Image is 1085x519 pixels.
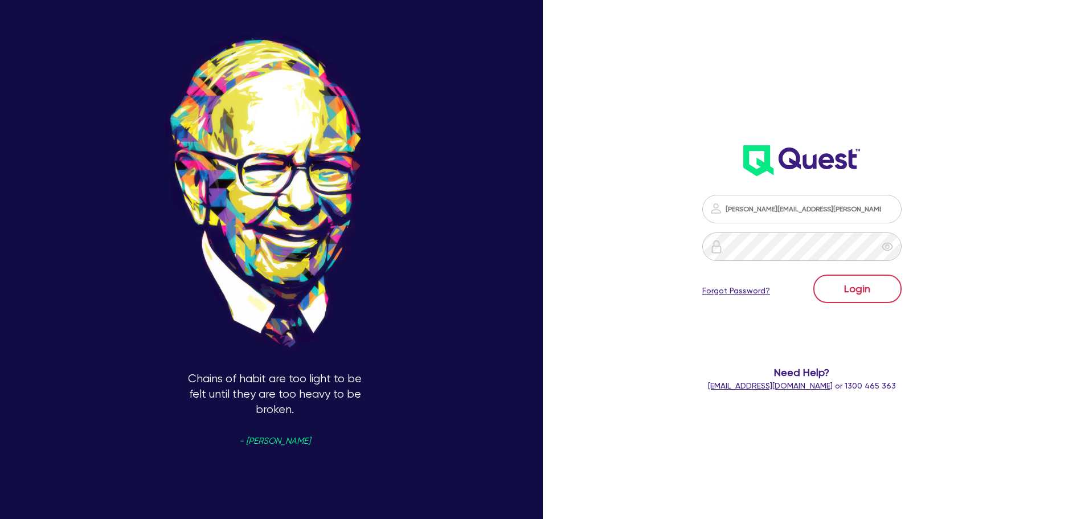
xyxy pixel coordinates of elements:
[702,285,770,297] a: Forgot Password?
[710,240,723,254] img: icon-password
[709,202,723,215] img: icon-password
[708,381,896,390] span: or 1300 465 363
[702,195,902,223] input: Email address
[239,437,310,446] span: - [PERSON_NAME]
[708,381,833,390] a: [EMAIL_ADDRESS][DOMAIN_NAME]
[657,365,948,380] span: Need Help?
[813,275,902,303] button: Login
[743,145,860,176] img: wH2k97JdezQIQAAAABJRU5ErkJggg==
[882,241,893,252] span: eye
